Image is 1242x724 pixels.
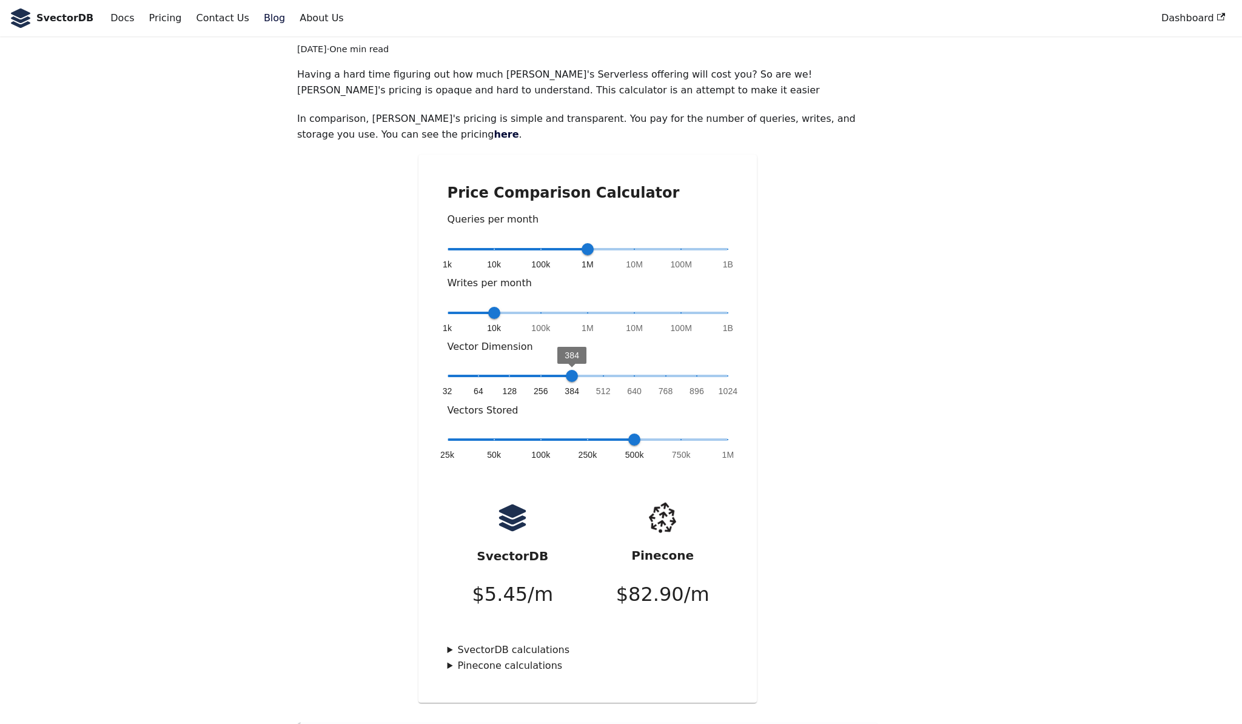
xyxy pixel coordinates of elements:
[1154,8,1232,28] a: Dashboard
[297,44,327,54] time: [DATE]
[531,322,550,334] span: 100k
[494,129,519,140] a: here
[565,350,579,360] span: 384
[723,322,733,334] span: 1B
[578,449,597,461] span: 250k
[36,10,93,26] b: SvectorDB
[443,322,452,334] span: 1k
[103,8,141,28] a: Docs
[627,385,642,397] span: 640
[582,258,594,270] span: 1M
[631,548,694,563] strong: Pinecone
[10,8,32,28] img: SvectorDB Logo
[10,8,93,28] a: SvectorDB LogoSvectorDB
[531,449,550,461] span: 100k
[443,385,452,397] span: 32
[189,8,256,28] a: Contact Us
[503,385,517,397] span: 128
[443,258,452,270] span: 1k
[142,8,189,28] a: Pricing
[596,385,611,397] span: 512
[448,658,728,674] summary: Pinecone calculations
[670,322,692,334] span: 100M
[531,258,550,270] span: 100k
[477,549,548,563] strong: SvectorDB
[487,322,501,334] span: 10k
[672,449,691,461] span: 750k
[534,385,548,397] span: 256
[448,403,728,418] p: Vectors Stored
[297,111,878,143] p: In comparison, [PERSON_NAME]'s pricing is simple and transparent. You pay for the number of queri...
[297,67,878,99] p: Having a hard time figuring out how much [PERSON_NAME]'s Serverless offering will cost you? So ar...
[670,258,692,270] span: 100M
[723,258,733,270] span: 1B
[690,385,704,397] span: 896
[472,578,553,611] p: $ 5.45 /m
[659,385,673,397] span: 768
[440,449,454,461] span: 25k
[626,258,643,270] span: 10M
[448,642,728,658] summary: SvectorDB calculations
[448,212,728,227] p: Queries per month
[448,184,728,202] h2: Price Comparison Calculator
[257,8,292,28] a: Blog
[565,385,579,397] span: 384
[616,578,710,611] p: $ 82.90 /m
[448,275,728,291] p: Writes per month
[722,449,734,461] span: 1M
[640,495,685,540] img: pinecone.png
[297,42,878,57] div: · One min read
[474,385,483,397] span: 64
[487,258,501,270] span: 10k
[292,8,351,28] a: About Us
[625,449,644,461] span: 500k
[626,322,643,334] span: 10M
[497,503,528,533] img: logo.svg
[719,385,738,397] span: 1024
[487,449,501,461] span: 50k
[582,322,594,334] span: 1M
[448,339,728,355] p: Vector Dimension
